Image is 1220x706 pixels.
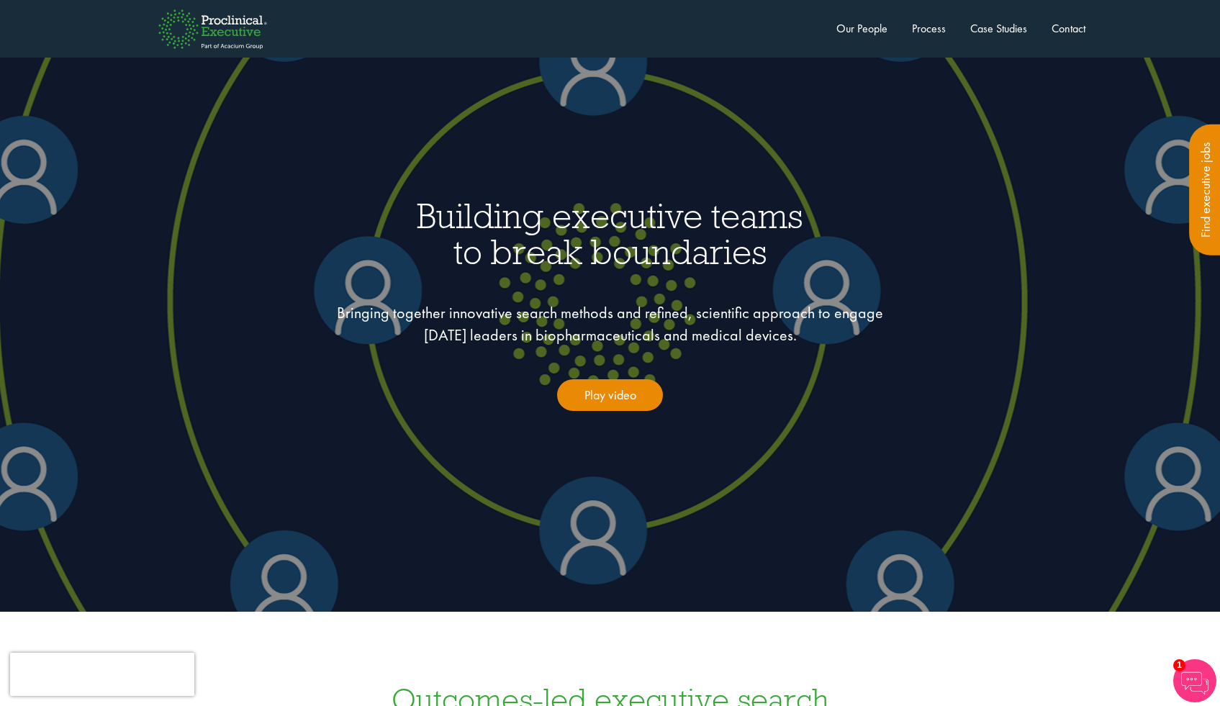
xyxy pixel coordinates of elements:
span: 1 [1173,659,1185,671]
a: Contact [1052,21,1085,36]
iframe: reCAPTCHA [10,653,194,696]
p: Bringing together innovative search methods and refined, scientific approach to engage [DATE] lea... [326,302,895,347]
img: Chatbot [1173,659,1216,702]
a: Our People [836,21,887,36]
h1: Building executive teams to break boundaries [137,198,1084,269]
a: Process [912,21,946,36]
a: Case Studies [970,21,1027,36]
a: Play video [557,379,663,411]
